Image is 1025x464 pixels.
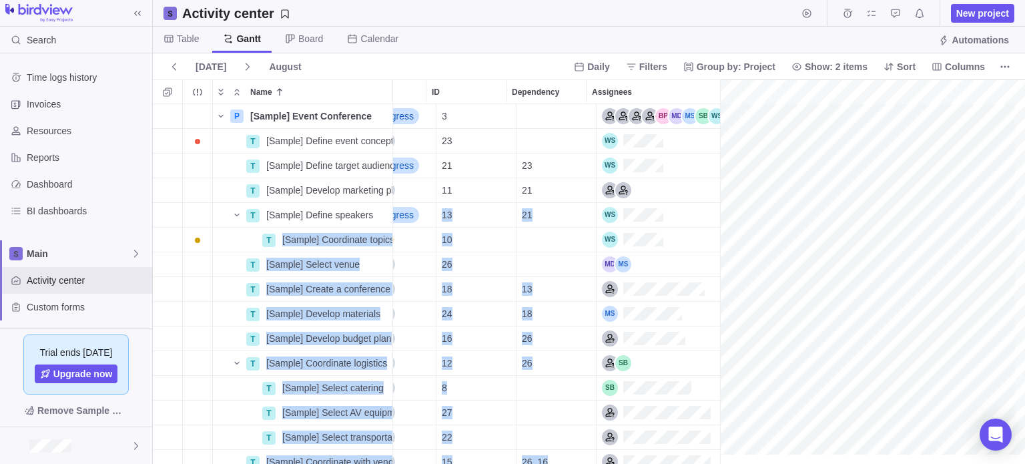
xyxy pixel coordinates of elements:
div: In progress [356,104,436,128]
div: [Sample] Define event concept [261,129,392,153]
div: Name [245,80,392,103]
div: Logistics Coordinator [602,405,618,421]
div: Status [356,277,436,302]
div: Marc Dahl [669,108,685,124]
div: Status [356,351,436,376]
span: 24 [442,307,452,320]
span: Trial ends [DATE] [40,346,113,359]
span: [Sample] Develop materials [266,307,380,320]
div: [Sample] Coordinate logistics [261,351,392,375]
span: New project [951,4,1014,23]
div: ID [436,104,517,129]
span: Search [27,33,56,47]
div: Dependency [517,351,597,376]
div: T [246,160,260,173]
div: Trouble indication [183,376,213,401]
span: Invoices [27,97,147,111]
div: [Sample] Select transportation [277,425,392,449]
div: Trouble indication [183,129,213,154]
div: Will Salah [602,158,618,174]
div: Dependency [517,401,597,425]
span: New project [956,7,1009,20]
div: [Sample] Select catering [277,376,392,400]
div: Will Salah [602,133,618,149]
div: 11 [436,178,516,202]
a: My assignments [862,10,881,21]
div: Assignees [597,351,730,376]
span: [Sample] Coordinate topics with speakers [282,233,392,246]
div: ID [436,228,517,252]
div: Dependency [517,302,597,326]
span: [Sample] Define speakers [266,208,373,222]
span: [Sample] Coordinate logistics [266,357,387,370]
span: 26 [522,357,533,370]
span: Daily [569,57,615,76]
span: Remove Sample Data [11,400,141,421]
div: Trouble indication [183,401,213,425]
div: Open [356,376,436,400]
div: Status [356,252,436,277]
div: Trouble indication [183,203,213,228]
span: Table [177,32,199,45]
div: [Sample] Coordinate topics with speakers [277,228,392,252]
div: Open [356,302,436,326]
span: Board [298,32,323,45]
div: T [246,135,260,148]
div: Trouble indication [183,178,213,203]
span: [Sample] Create a conference program [266,282,392,296]
div: Will Salah [709,108,725,124]
span: Time logs [838,4,857,23]
div: Assignees [597,252,730,277]
div: 8 [436,376,516,400]
span: Resources [27,124,147,138]
div: Marketing Manager [602,182,618,198]
div: ID [436,401,517,425]
span: Upgrade now [53,367,113,381]
div: [Sample] Create a conference program [261,277,392,301]
span: [Sample] Define event concept [266,134,392,148]
span: ID [432,85,440,99]
div: Hold [356,228,436,252]
div: T [246,258,260,272]
div: ID [426,80,506,103]
div: Name [213,326,393,351]
div: Logistics Coordinator [615,108,631,124]
div: ID [436,376,517,401]
div: [Sample] Develop marketing plan [261,178,392,202]
div: Social Media Coordinator [615,182,631,198]
div: ID [436,178,517,203]
span: [Sample] Event Conference [250,109,372,123]
span: Filters [639,60,667,73]
div: Mark Steinson [615,256,631,272]
span: [Sample] Develop budget plan [266,332,392,345]
div: 12 [436,351,516,375]
div: In progress [356,154,436,178]
span: Notifications [910,4,929,23]
div: T [246,357,260,371]
div: ID [436,425,517,450]
div: Dependency [517,425,597,450]
span: [Sample] Select AV equipment [282,406,392,419]
div: Logistics Coordinator [602,355,618,371]
div: ID [436,277,517,302]
div: [Sample] Select AV equipment [277,401,392,425]
span: My assignments [862,4,881,23]
div: Trouble indication [183,104,213,129]
span: 8 [442,381,447,395]
div: Assignees [597,376,730,401]
div: Open [356,252,436,276]
div: Dependency [517,203,597,228]
span: 13 [442,208,452,222]
span: 16 [442,332,452,345]
span: Columns [945,60,985,73]
span: Filters [621,57,673,76]
div: Dependency [517,252,597,277]
span: 27 [442,406,452,419]
div: Assignees [597,401,730,425]
div: Will Salah [602,207,618,223]
span: Save your current layout and filters as a View [177,4,296,23]
div: Mark Steinson [602,306,618,322]
div: Dependency [517,326,597,351]
span: Daily [587,60,609,73]
span: BI dashboards [27,204,147,218]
